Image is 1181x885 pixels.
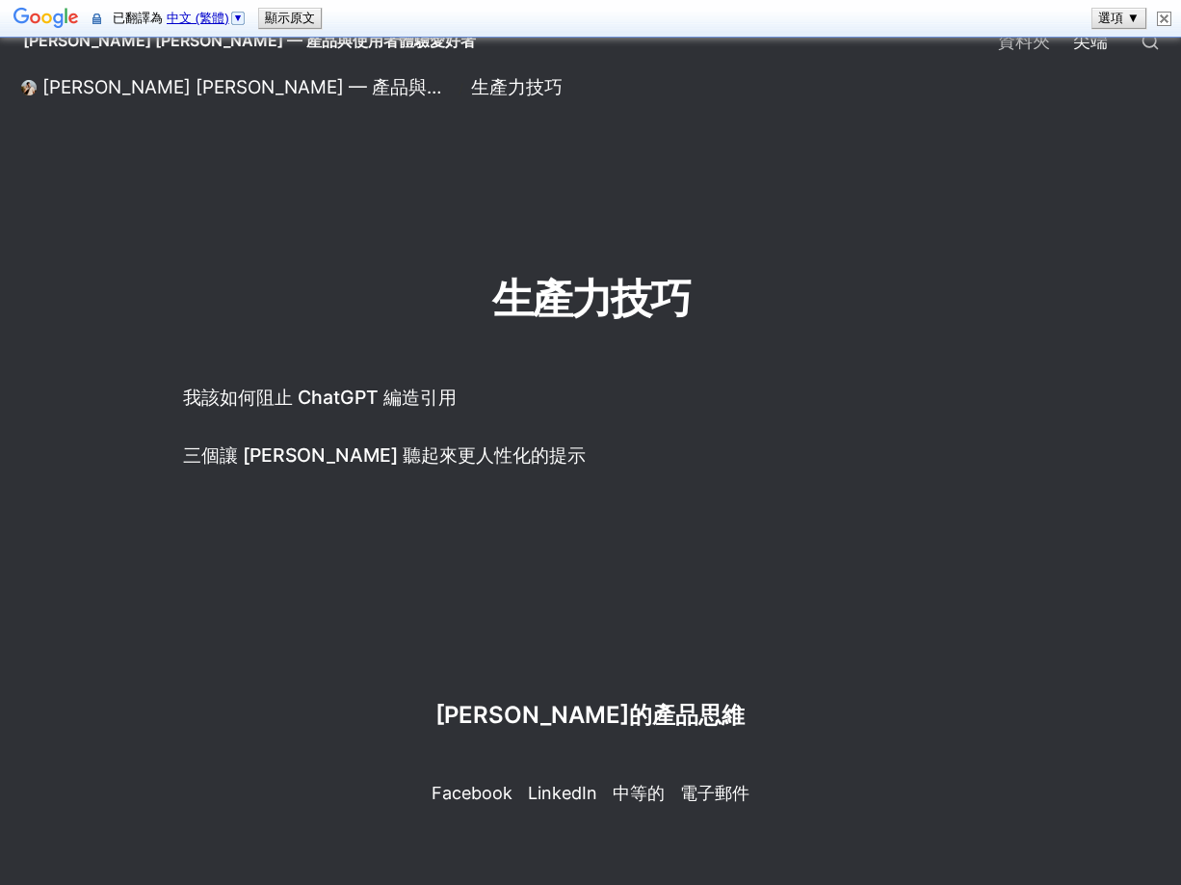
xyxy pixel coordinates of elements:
font: [PERSON_NAME]的產品思維 [435,701,745,729]
span: 中文 (繁體) [167,11,229,25]
a: 生產力技巧 [465,76,568,99]
a: [PERSON_NAME] [PERSON_NAME] — 產品與使用者體驗愛好者 [15,76,457,99]
button: 選項 ▼ [1092,9,1145,28]
button: 顯示原文 [259,9,321,28]
font: 中等的 [613,783,665,803]
span: 已翻譯為 [113,11,250,25]
img: Daniel Lee — 產品與使用者體驗愛好者 [21,80,37,95]
img: 系統會透過安全連線將這個安全網頁的內容傳送至 Google 進行翻譯。 [92,12,101,26]
font: / [459,80,463,96]
img: Google 翻譯 [13,6,79,33]
a: [PERSON_NAME] [PERSON_NAME] — 產品與使用者體驗愛好者 [8,14,491,68]
a: [PERSON_NAME]的產品思維 [435,700,745,746]
font: Facebook [432,783,512,803]
font: [PERSON_NAME] [PERSON_NAME] — 產品與使用者體驗愛好者 [23,31,476,50]
a: 尖端 [1062,14,1119,68]
font: [PERSON_NAME] [PERSON_NAME] — 產品與使用者體驗愛好者 [42,76,573,98]
a: 資料夾 [986,14,1062,68]
font: LinkedIn [528,783,597,803]
img: 關閉 [1157,12,1171,26]
a: 中等的 [611,769,667,808]
font: 電子郵件 [680,783,749,803]
font: 生產力技巧 [492,273,690,323]
font: 資料夾 [998,31,1050,51]
a: 中文 (繁體) [167,11,247,25]
a: Facebook [430,769,514,808]
a: LinkedIn [526,769,599,808]
a: 電子郵件 [678,769,751,808]
font: 尖端 [1073,31,1108,51]
font: 生產力技巧 [471,76,563,98]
